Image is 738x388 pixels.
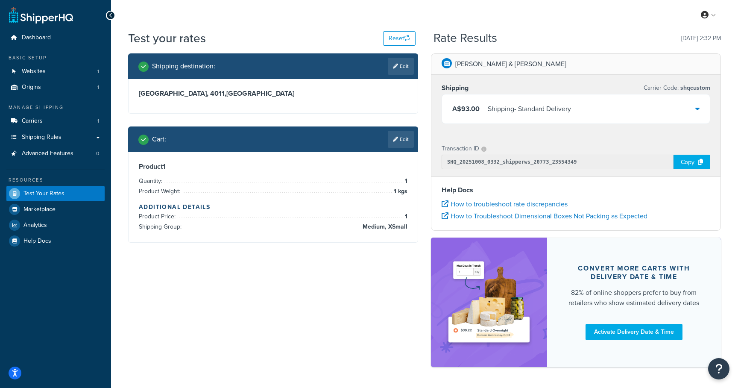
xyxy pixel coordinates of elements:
p: Transaction ID [442,143,479,155]
h2: Shipping destination : [152,62,215,70]
span: Analytics [23,222,47,229]
span: 1 [97,84,99,91]
a: Edit [388,131,414,148]
div: Basic Setup [6,54,105,62]
a: Test Your Rates [6,186,105,201]
span: Origins [22,84,41,91]
a: Websites1 [6,64,105,79]
a: Marketplace [6,202,105,217]
h4: Help Docs [442,185,710,195]
span: Quantity: [139,176,164,185]
span: Advanced Features [22,150,73,157]
h3: [GEOGRAPHIC_DATA], 4011 , [GEOGRAPHIC_DATA] [139,89,407,98]
div: Convert more carts with delivery date & time [568,264,700,281]
h1: Test your rates [128,30,206,47]
div: Shipping - Standard Delivery [488,103,571,115]
span: 1 kgs [392,186,407,197]
a: How to Troubleshoot Dimensional Boxes Not Packing as Expected [442,211,647,221]
a: Help Docs [6,233,105,249]
span: Carriers [22,118,43,125]
span: Shipping Group: [139,222,184,231]
p: Carrier Code: [644,82,710,94]
span: 1 [97,68,99,75]
span: Product Weight: [139,187,182,196]
span: Test Your Rates [23,190,64,197]
p: [DATE] 2:32 PM [681,32,721,44]
a: Advanced Features0 [6,146,105,162]
a: Carriers1 [6,113,105,129]
li: Websites [6,64,105,79]
a: Origins1 [6,79,105,95]
button: Open Resource Center [708,358,729,379]
li: Advanced Features [6,146,105,162]
span: 1 [97,118,99,125]
li: Carriers [6,113,105,129]
span: Websites [22,68,46,75]
div: Resources [6,176,105,184]
a: How to troubleshoot rate discrepancies [442,199,568,209]
div: Manage Shipping [6,104,105,111]
img: feature-image-ddt-36eae7f7280da8017bfb280eaccd9c446f90b1fe08728e4019434db127062ab4.png [444,250,534,354]
div: Copy [674,155,710,169]
span: shqcustom [679,83,710,92]
span: Medium, XSmall [360,222,407,232]
span: Dashboard [22,34,51,41]
span: 1 [403,212,407,222]
span: A$93.00 [452,104,480,114]
h3: Product 1 [139,162,407,171]
a: Edit [388,58,414,75]
h2: Rate Results [433,32,497,45]
a: Dashboard [6,30,105,46]
a: Activate Delivery Date & Time [586,324,682,340]
button: Reset [383,31,416,46]
span: 1 [403,176,407,186]
span: Product Price: [139,212,178,221]
a: Analytics [6,218,105,233]
span: Shipping Rules [22,134,61,141]
span: Marketplace [23,206,56,213]
div: 82% of online shoppers prefer to buy from retailers who show estimated delivery dates [568,288,700,308]
span: Help Docs [23,238,51,245]
h4: Additional Details [139,203,407,212]
h3: Shipping [442,84,469,92]
span: 0 [96,150,99,157]
h2: Cart : [152,135,166,143]
li: Origins [6,79,105,95]
a: Shipping Rules [6,129,105,145]
p: [PERSON_NAME] & [PERSON_NAME] [455,58,566,70]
